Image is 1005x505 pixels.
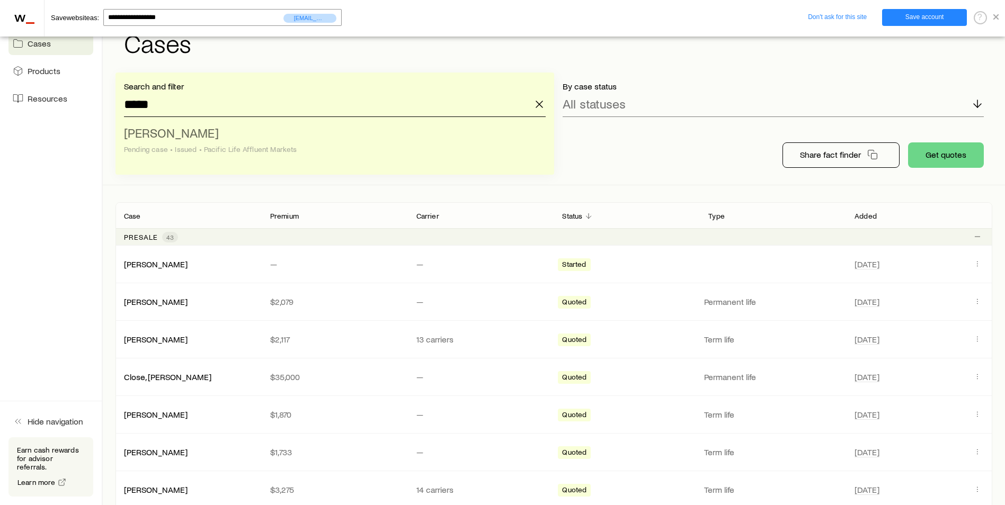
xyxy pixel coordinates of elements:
[416,259,546,269] p: —
[855,484,879,495] span: [DATE]
[124,409,188,419] a: [PERSON_NAME]
[416,212,439,220] p: Carrier
[974,12,987,21] a: ?
[28,93,67,104] span: Resources
[855,372,879,382] span: [DATE]
[124,409,188,420] div: [PERSON_NAME]
[855,259,879,269] span: [DATE]
[562,335,586,346] span: Quoted
[562,297,586,309] span: Quoted
[124,30,992,56] h1: Cases
[26,8,35,24] span: _
[28,416,83,427] span: Hide navigation
[124,121,539,162] li: Doron, Maureen
[855,447,879,457] span: [DATE]
[124,372,211,382] a: Close, [PERSON_NAME]
[124,259,188,269] a: [PERSON_NAME]
[270,296,399,307] p: $2,079
[416,484,546,495] p: 14 carriers
[270,447,399,457] p: $1,733
[563,81,984,92] p: By case status
[124,484,188,494] a: [PERSON_NAME]
[124,145,539,154] div: Pending case • Issued • Pacific Life Affluent Markets
[270,259,399,269] p: —
[124,372,211,383] div: Close, [PERSON_NAME]
[704,484,842,495] p: Term life
[708,212,725,220] p: Type
[17,446,85,471] p: Earn cash rewards for advisor referrals.
[28,38,51,49] span: Cases
[8,59,93,83] a: Products
[270,372,399,382] p: $35,000
[270,484,399,495] p: $3,275
[855,409,879,420] span: [DATE]
[124,296,188,306] a: [PERSON_NAME]
[416,409,546,420] p: —
[8,32,93,55] a: Cases
[124,334,188,345] div: [PERSON_NAME]
[704,372,842,382] p: Permanent life
[795,9,880,26] a: Don't ask for this site
[800,149,861,160] p: Share fact finder
[8,87,93,110] a: Resources
[416,296,546,307] p: —
[416,372,546,382] p: —
[67,14,90,22] em: website
[882,9,967,26] a: Save account
[562,485,586,497] span: Quoted
[14,8,35,24] span: w
[270,409,399,420] p: $1,870
[124,259,188,270] div: [PERSON_NAME]
[270,212,299,220] p: Premium
[908,142,984,168] button: Get quotes
[124,125,219,140] span: [PERSON_NAME]
[704,447,842,457] p: Term life
[704,409,842,420] p: Term life
[28,66,60,76] span: Products
[562,260,586,271] span: Started
[166,233,174,241] span: 43
[704,334,842,345] p: Term life
[562,410,586,421] span: Quoted
[782,142,900,168] button: Share fact finder
[124,447,188,457] a: [PERSON_NAME]
[124,484,188,495] div: [PERSON_NAME]
[51,14,99,22] span: Save as:
[124,447,188,458] div: [PERSON_NAME]
[124,334,188,344] a: [PERSON_NAME]
[416,447,546,457] p: —
[562,448,586,459] span: Quoted
[283,14,336,23] span: [EMAIL_ADDRESS][DOMAIN_NAME]
[562,373,586,384] span: Quoted
[124,233,158,241] p: Presale
[563,96,626,111] p: All statuses
[855,296,879,307] span: [DATE]
[270,334,399,345] p: $2,117
[704,296,842,307] p: Permanent life
[416,334,546,345] p: 13 carriers
[855,212,877,220] p: Added
[124,296,188,308] div: [PERSON_NAME]
[124,212,141,220] p: Case
[977,13,982,22] span: ?
[8,437,93,497] div: Earn cash rewards for advisor referrals.Learn more
[855,334,879,345] span: [DATE]
[562,212,582,220] p: Status
[8,410,93,433] button: Hide navigation
[17,479,56,486] span: Learn more
[124,81,546,92] p: Search and filter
